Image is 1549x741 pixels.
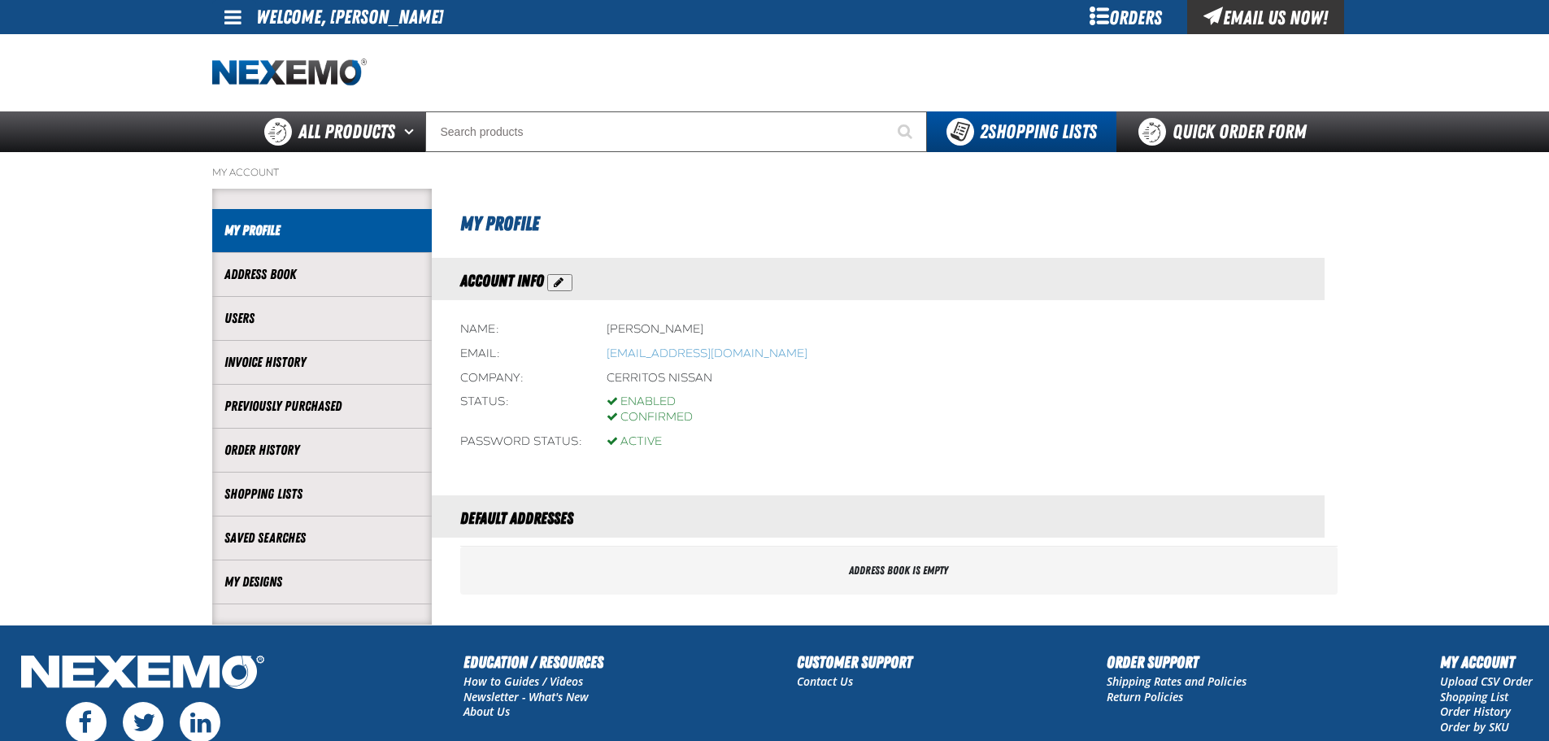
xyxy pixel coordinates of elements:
input: Search [425,111,927,152]
a: Shipping Rates and Policies [1107,673,1247,689]
div: Status [460,394,582,425]
nav: Breadcrumbs [212,166,1338,179]
a: My Designs [224,573,420,591]
a: Users [224,309,420,328]
div: Active [607,434,662,450]
button: Open All Products pages [398,111,425,152]
a: My Account [212,166,279,179]
div: Password status [460,434,582,450]
a: My Profile [224,221,420,240]
button: Start Searching [886,111,927,152]
a: Upload CSV Order [1440,673,1533,689]
div: Email [460,347,582,362]
div: Address book is empty [460,547,1338,595]
a: Previously Purchased [224,397,420,416]
a: Order History [224,441,420,460]
div: Name [460,322,582,338]
a: Order History [1440,704,1511,719]
a: Home [212,59,367,87]
a: Contact Us [797,673,853,689]
h2: My Account [1440,650,1533,674]
span: Shopping Lists [980,120,1097,143]
span: My Profile [460,212,539,235]
a: Address Book [224,265,420,284]
a: About Us [463,704,510,719]
a: Opens a default email client to write an email to jmeyer@vtaig.com [607,347,807,360]
button: You have 2 Shopping Lists. Open to view details [927,111,1116,152]
img: Nexemo Logo [16,650,269,698]
a: Return Policies [1107,689,1183,704]
a: Quick Order Form [1116,111,1337,152]
h2: Education / Resources [463,650,603,674]
span: Account Info [460,271,544,290]
div: Enabled [607,394,693,410]
span: All Products [298,117,395,146]
bdo: [EMAIL_ADDRESS][DOMAIN_NAME] [607,347,807,360]
a: Saved Searches [224,529,420,547]
div: [PERSON_NAME] [607,322,703,338]
div: Company [460,371,582,386]
a: Order by SKU [1440,719,1509,734]
img: Nexemo logo [212,59,367,87]
span: Default Addresses [460,508,573,528]
h2: Customer Support [797,650,912,674]
div: Confirmed [607,410,693,425]
a: Shopping List [1440,689,1508,704]
div: Cerritos Nissan [607,371,712,386]
a: Newsletter - What's New [463,689,589,704]
h2: Order Support [1107,650,1247,674]
a: How to Guides / Videos [463,673,583,689]
strong: 2 [980,120,988,143]
button: Action Edit Account Information [547,274,572,291]
a: Invoice History [224,353,420,372]
a: Shopping Lists [224,485,420,503]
